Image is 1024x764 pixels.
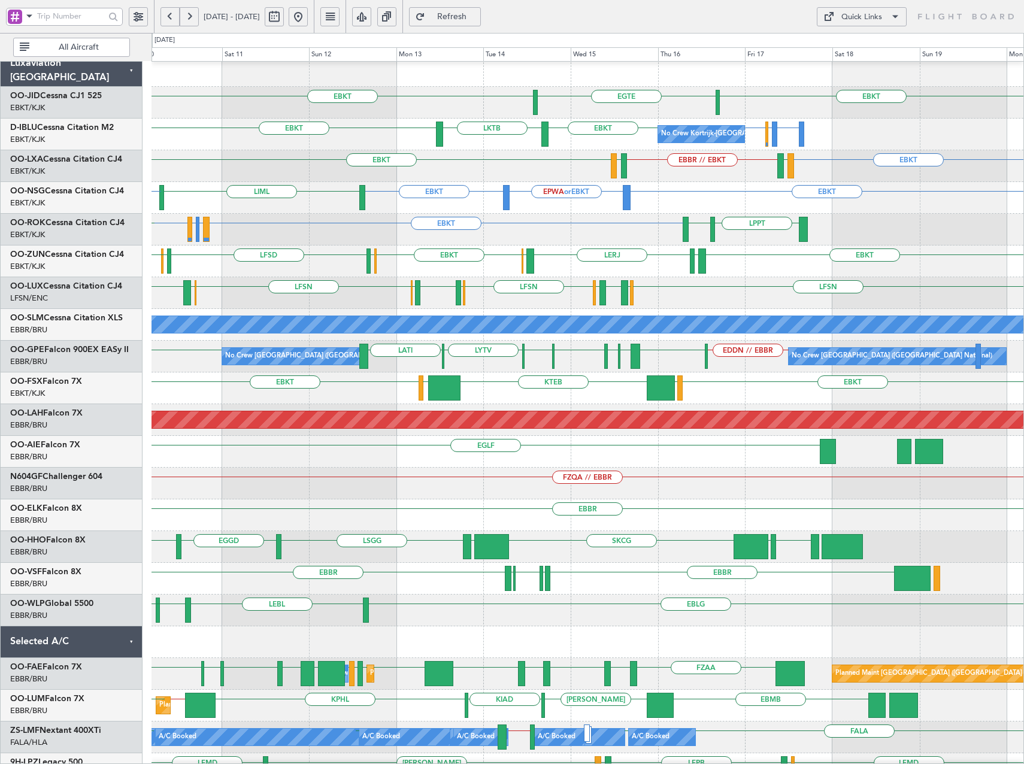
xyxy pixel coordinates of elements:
[10,695,84,703] a: OO-LUMFalcon 7X
[10,155,43,163] span: OO-LXA
[920,47,1007,62] div: Sun 19
[10,187,124,195] a: OO-NSGCessna Citation CJ4
[10,599,45,608] span: OO-WLP
[10,92,40,100] span: OO-JID
[10,92,102,100] a: OO-JIDCessna CJ1 525
[10,536,46,544] span: OO-HHO
[10,663,82,671] a: OO-FAEFalcon 7X
[10,568,81,576] a: OO-VSFFalcon 8X
[483,47,571,62] div: Tue 14
[10,663,43,671] span: OO-FAE
[841,11,882,23] div: Quick Links
[222,47,310,62] div: Sat 11
[10,705,47,716] a: EBBR/BRU
[10,229,45,240] a: EBKT/KJK
[10,377,82,386] a: OO-FSXFalcon 7X
[10,356,47,367] a: EBBR/BRU
[10,504,43,513] span: OO-ELK
[362,728,400,746] div: A/C Booked
[10,123,37,132] span: D-IBLU
[817,7,907,26] button: Quick Links
[10,345,129,354] a: OO-GPEFalcon 900EX EASy II
[10,674,47,684] a: EBBR/BRU
[10,198,45,208] a: EBKT/KJK
[135,47,222,62] div: Fri 10
[745,47,832,62] div: Fri 17
[10,123,114,132] a: D-IBLUCessna Citation M2
[396,47,484,62] div: Mon 13
[10,166,45,177] a: EBKT/KJK
[10,695,45,703] span: OO-LUM
[13,38,130,57] button: All Aircraft
[10,483,47,494] a: EBBR/BRU
[10,250,45,259] span: OO-ZUN
[370,665,475,683] div: Planned Maint Melsbroek Air Base
[10,134,45,145] a: EBKT/KJK
[10,102,45,113] a: EBKT/KJK
[10,578,47,589] a: EBBR/BRU
[832,47,920,62] div: Sat 18
[571,47,658,62] div: Wed 15
[10,547,47,557] a: EBBR/BRU
[37,7,105,25] input: Trip Number
[309,47,396,62] div: Sun 12
[10,250,124,259] a: OO-ZUNCessna Citation CJ4
[10,737,47,748] a: FALA/HLA
[10,536,86,544] a: OO-HHOFalcon 8X
[10,610,47,621] a: EBBR/BRU
[10,441,80,449] a: OO-AIEFalcon 7X
[10,420,47,430] a: EBBR/BRU
[10,377,43,386] span: OO-FSX
[10,155,122,163] a: OO-LXACessna Citation CJ4
[10,599,93,608] a: OO-WLPGlobal 5500
[204,11,260,22] span: [DATE] - [DATE]
[409,7,481,26] button: Refresh
[661,125,784,143] div: No Crew Kortrijk-[GEOGRAPHIC_DATA]
[10,314,44,322] span: OO-SLM
[10,515,47,526] a: EBBR/BRU
[10,187,45,195] span: OO-NSG
[32,43,126,51] span: All Aircraft
[457,728,495,746] div: A/C Booked
[10,282,122,290] a: OO-LUXCessna Citation CJ4
[792,347,992,365] div: No Crew [GEOGRAPHIC_DATA] ([GEOGRAPHIC_DATA] National)
[10,388,45,399] a: EBKT/KJK
[225,347,426,365] div: No Crew [GEOGRAPHIC_DATA] ([GEOGRAPHIC_DATA] National)
[538,728,575,746] div: A/C Booked
[10,472,102,481] a: N604GFChallenger 604
[159,696,376,714] div: Planned Maint [GEOGRAPHIC_DATA] ([GEOGRAPHIC_DATA] National)
[154,35,175,46] div: [DATE]
[10,568,42,576] span: OO-VSF
[10,441,41,449] span: OO-AIE
[159,728,196,746] div: A/C Booked
[10,451,47,462] a: EBBR/BRU
[10,409,83,417] a: OO-LAHFalcon 7X
[10,261,45,272] a: EBKT/KJK
[10,219,46,227] span: OO-ROK
[632,728,669,746] div: A/C Booked
[658,47,746,62] div: Thu 16
[10,325,47,335] a: EBBR/BRU
[10,726,40,735] span: ZS-LMF
[428,13,477,21] span: Refresh
[10,726,101,735] a: ZS-LMFNextant 400XTi
[10,345,44,354] span: OO-GPE
[10,472,43,481] span: N604GF
[10,409,43,417] span: OO-LAH
[10,504,82,513] a: OO-ELKFalcon 8X
[10,314,123,322] a: OO-SLMCessna Citation XLS
[10,293,48,304] a: LFSN/ENC
[10,282,43,290] span: OO-LUX
[10,219,125,227] a: OO-ROKCessna Citation CJ4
